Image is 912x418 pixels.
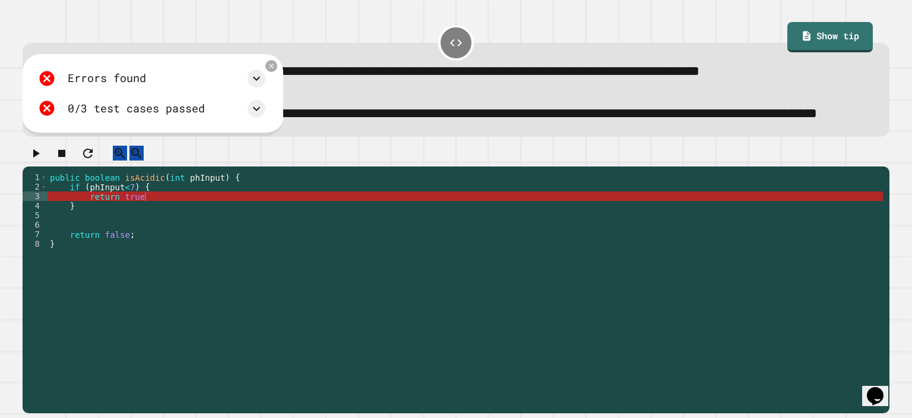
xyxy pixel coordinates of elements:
div: Errors found [68,70,146,87]
div: 8 [23,239,47,249]
div: 1 [23,172,47,182]
div: 3 [23,191,47,201]
a: Show tip [787,22,873,53]
span: Toggle code folding, rows 1 through 8 [40,172,47,182]
div: 7 [23,230,47,239]
div: 4 [23,201,47,210]
div: 5 [23,210,47,220]
span: Toggle code folding, rows 2 through 4 [40,182,47,191]
div: 2 [23,182,47,191]
div: 0/3 test cases passed [68,100,205,117]
iframe: chat widget [862,370,900,406]
div: 6 [23,220,47,230]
